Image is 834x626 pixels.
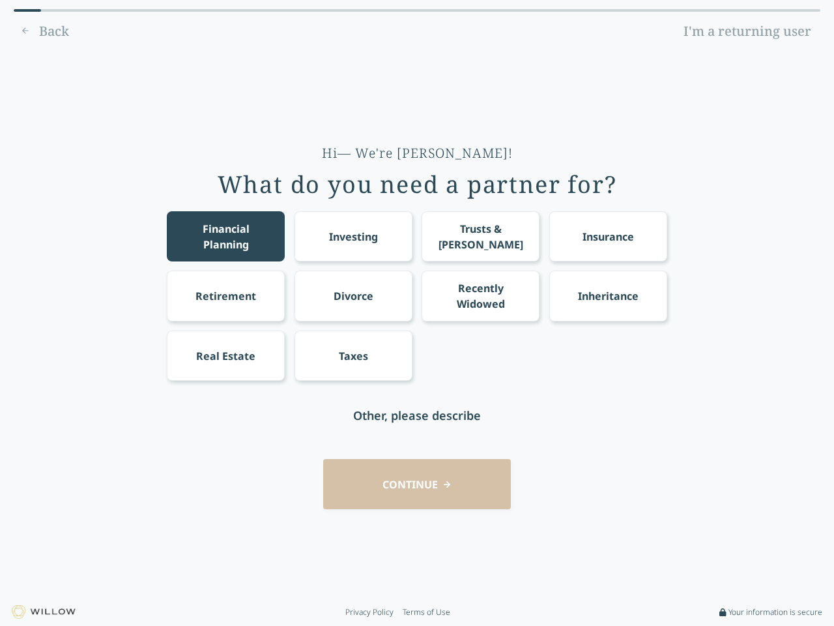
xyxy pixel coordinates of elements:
[728,607,822,618] span: Your information is secure
[578,288,639,304] div: Inheritance
[329,229,378,245] div: Investing
[339,348,368,364] div: Taxes
[403,607,450,618] a: Terms of Use
[334,288,373,304] div: Divorce
[12,605,76,619] img: Willow logo
[434,221,528,252] div: Trusts & [PERSON_NAME]
[322,144,513,162] div: Hi— We're [PERSON_NAME]!
[345,607,394,618] a: Privacy Policy
[582,229,634,245] div: Insurance
[353,406,481,425] div: Other, please describe
[674,21,820,42] a: I'm a returning user
[14,9,41,12] div: 0% complete
[218,171,617,198] div: What do you need a partner for?
[196,348,255,364] div: Real Estate
[195,288,256,304] div: Retirement
[434,280,528,312] div: Recently Widowed
[179,221,273,252] div: Financial Planning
